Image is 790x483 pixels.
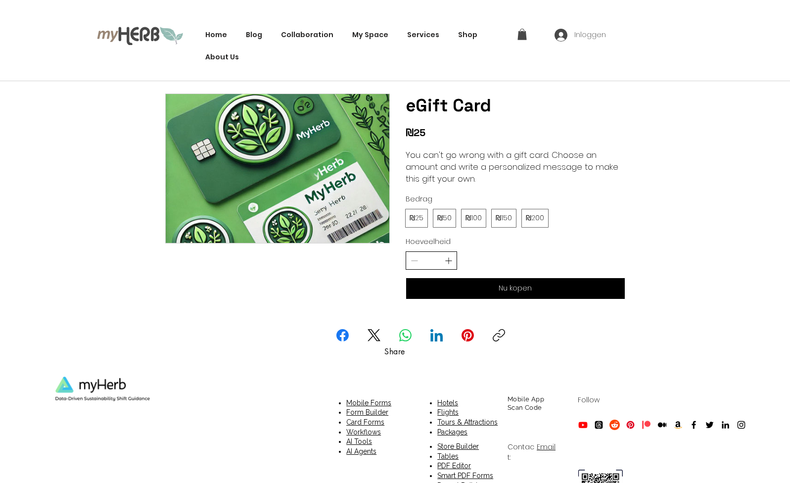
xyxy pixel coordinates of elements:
[406,278,625,299] button: Nu kopen
[443,252,454,269] button: Increase quantity
[346,399,391,407] span: Mobile Forms
[465,213,482,223] span: ₪100
[493,329,505,341] button: Link kopiëren
[241,26,267,44] a: Blog
[346,427,381,437] a: Workflows
[346,398,391,408] a: Mobile Forms
[625,420,636,430] img: Pinterest
[384,346,405,357] span: Share
[406,149,618,185] span: You can't go wrong with a gift card. Choose an amount and write a personalized message to make th...
[508,395,544,411] span: Mobile App Scan Code
[346,428,381,436] span: Workflows
[437,472,493,480] a: Smart PDF Forms
[205,52,239,62] span: About Us
[689,420,699,430] img: Facebook
[578,395,600,405] span: Follow
[496,213,512,223] span: ₪150
[673,420,683,430] img: Amazon
[346,437,372,445] span: AI Tools
[430,329,443,341] a: LinkedIn
[704,420,715,430] img: Twitter
[578,420,746,430] ul: Social media balk
[720,420,731,430] img: LinkedIn
[406,126,625,140] p: ₪25
[346,446,376,456] a: AI Agents
[437,452,459,460] a: Tables
[368,329,381,341] a: X (Twitter)
[437,442,479,450] a: Store Builder
[246,30,262,40] span: Blog
[462,329,474,341] a: Pinterest
[346,436,372,446] a: AI Tools
[346,408,388,416] span: Form Builder
[346,447,376,455] span: AI Agents
[548,26,603,45] button: Inloggen
[641,420,651,430] img: Patreon
[578,420,588,430] img: Youtube
[347,26,393,44] a: My Space
[407,30,439,40] span: Services
[52,374,153,404] img: Logo
[406,194,432,204] legend: Bedrag
[346,407,388,417] a: Form Builder
[437,462,471,470] a: PDF Editor
[437,418,498,426] a: Tours & Attractions
[97,25,184,45] img: myHerb Logo
[736,420,746,430] img: Instagram
[419,256,443,266] input: Aantal
[499,284,532,293] span: Nu kopen
[609,420,620,430] img: Reddit
[406,237,451,247] legend: Hoeveelheid
[406,94,625,118] h1: eGift Card
[458,30,477,40] span: Shop
[437,398,458,408] a: Hotels
[200,48,244,66] a: About Us
[205,30,227,40] span: Home
[399,329,412,341] a: WhatsApp
[346,417,384,427] a: Card Forms
[437,213,452,223] span: ₪50
[281,30,333,40] span: Collaboration
[402,26,444,44] a: Services
[324,329,518,341] ul: Deelknoppen
[657,420,667,430] img: Medium
[200,26,232,44] a: Home
[336,329,349,341] a: Facebook
[571,30,609,40] span: Inloggen
[453,26,482,44] a: Shop
[352,30,388,40] span: My Space
[409,252,419,269] button: Decrease quantity
[276,26,338,44] a: Collaboration
[594,420,604,430] img: Threads
[346,418,384,426] span: Card Forms
[410,213,423,223] span: ₪25
[526,213,544,223] span: ₪200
